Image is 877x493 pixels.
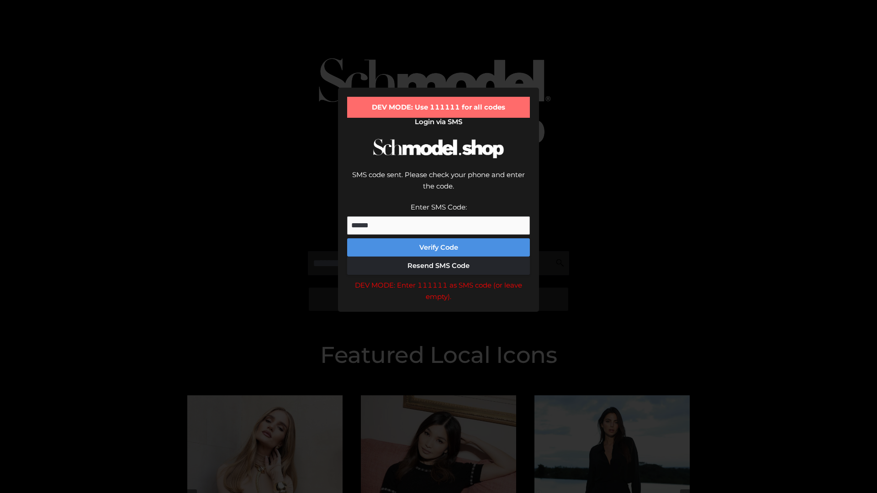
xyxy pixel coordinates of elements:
div: SMS code sent. Please check your phone and enter the code. [347,169,530,201]
h2: Login via SMS [347,118,530,126]
button: Verify Code [347,238,530,257]
label: Enter SMS Code: [411,203,467,211]
button: Resend SMS Code [347,257,530,275]
div: DEV MODE: Use 111111 for all codes [347,97,530,118]
div: DEV MODE: Enter 111111 as SMS code (or leave empty). [347,279,530,303]
img: Schmodel Logo [370,131,507,167]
